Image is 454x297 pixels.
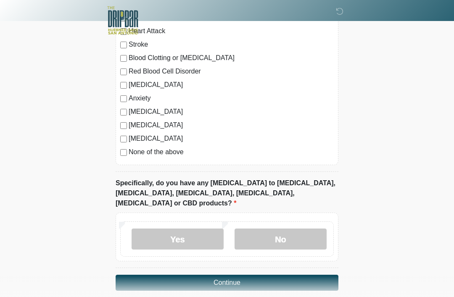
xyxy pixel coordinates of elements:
img: The DRIPBaR - The Strand at Huebner Oaks Logo [107,6,138,34]
input: Stroke [120,42,127,48]
label: [MEDICAL_DATA] [129,107,334,117]
label: Anxiety [129,93,334,103]
input: [MEDICAL_DATA] [120,82,127,89]
label: [MEDICAL_DATA] [129,134,334,144]
label: Blood Clotting or [MEDICAL_DATA] [129,53,334,63]
input: [MEDICAL_DATA] [120,122,127,129]
label: Stroke [129,39,334,50]
label: [MEDICAL_DATA] [129,120,334,130]
input: [MEDICAL_DATA] [120,109,127,116]
input: Anxiety [120,95,127,102]
label: None of the above [129,147,334,157]
label: Red Blood Cell Disorder [129,66,334,76]
button: Continue [116,275,338,291]
label: Yes [132,229,224,250]
label: No [235,229,327,250]
label: Specifically, do you have any [MEDICAL_DATA] to [MEDICAL_DATA], [MEDICAL_DATA], [MEDICAL_DATA], [... [116,178,338,208]
input: Red Blood Cell Disorder [120,68,127,75]
input: [MEDICAL_DATA] [120,136,127,142]
label: [MEDICAL_DATA] [129,80,334,90]
input: Blood Clotting or [MEDICAL_DATA] [120,55,127,62]
input: None of the above [120,149,127,156]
